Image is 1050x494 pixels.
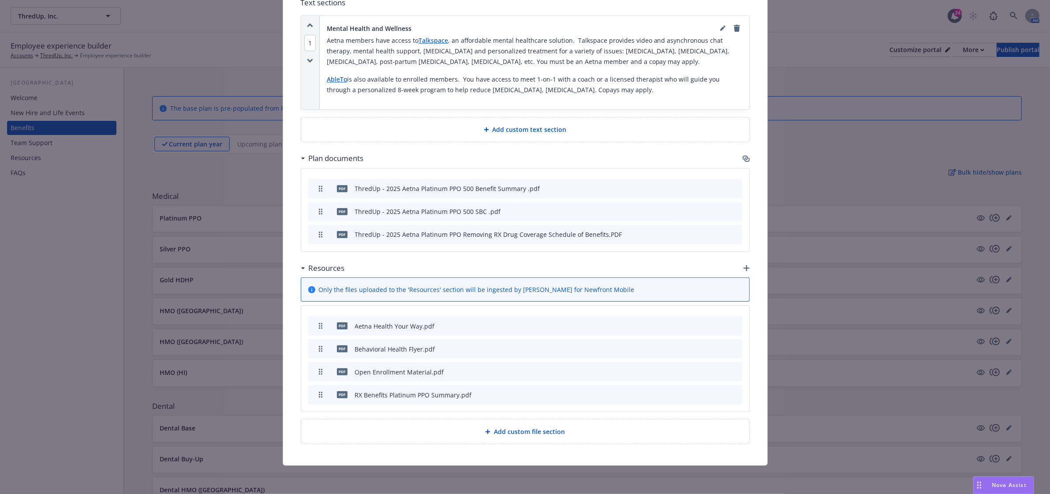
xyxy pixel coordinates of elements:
[732,207,739,216] button: archive file
[355,184,540,193] div: ThredUp - 2025 Aetna Platinum PPO 500 Benefit Summary .pdf
[355,344,435,354] div: Behavioral Health Flyer.pdf
[717,322,725,331] button: preview file
[732,367,739,377] button: archive file
[992,481,1027,489] span: Nova Assist
[717,23,728,34] a: editPencil
[337,208,348,215] span: pdf
[337,391,348,398] span: pdf
[702,230,710,239] button: download file
[327,74,742,95] p: is also available to enrolled members. You have access to meet 1-on-1 with a coach or a licensed ...
[702,367,710,377] button: download file
[717,344,725,354] button: preview file
[702,184,710,193] button: download file
[732,344,739,354] button: archive file
[717,184,725,193] button: preview file
[732,23,742,34] a: remove
[304,38,316,48] button: 1
[301,117,750,142] div: Add custom text section
[355,367,444,377] div: Open Enrollment Material.pdf
[355,390,472,400] div: RX Benefits Platinum PPO Summary.pdf
[732,230,739,239] button: archive file
[717,230,725,239] button: preview file
[309,262,345,274] h3: Resources
[327,24,411,33] span: Mental Health and Wellness
[355,207,501,216] div: ThredUp - 2025 Aetna Platinum PPO 500 SBC .pdf
[319,285,635,294] span: Only the files uploaded to the 'Resources' section will be ingested by [PERSON_NAME] for Newfront...
[301,419,750,444] div: Add custom file section
[732,322,739,331] button: archive file
[493,125,567,134] span: Add custom text section
[494,427,565,436] span: Add custom file section
[309,153,364,164] h3: Plan documents
[717,367,725,377] button: preview file
[355,322,435,331] div: Aetna Health Your Way.pdf
[702,344,710,354] button: download file
[717,390,725,400] button: preview file
[974,477,985,494] div: Drag to move
[301,262,345,274] div: Resources
[337,185,348,192] span: pdf
[337,231,348,238] span: PDF
[702,207,710,216] button: download file
[355,230,622,239] div: ThredUp - 2025 Aetna Platinum PPO Removing RX Drug Coverage Schedule of Benefits.PDF
[327,35,742,67] p: Aetna members have access to , an affordable mental healthcare solution. Talkspace provides video...
[337,368,348,375] span: pdf
[973,476,1034,494] button: Nova Assist
[327,75,347,83] a: AbleTo
[304,35,316,51] span: 1
[337,322,348,329] span: pdf
[301,153,364,164] div: Plan documents
[732,390,739,400] button: archive file
[717,207,725,216] button: preview file
[337,345,348,352] span: pdf
[702,390,710,400] button: download file
[702,322,710,331] button: download file
[732,184,739,193] button: archive file
[419,36,448,45] a: Talkspace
